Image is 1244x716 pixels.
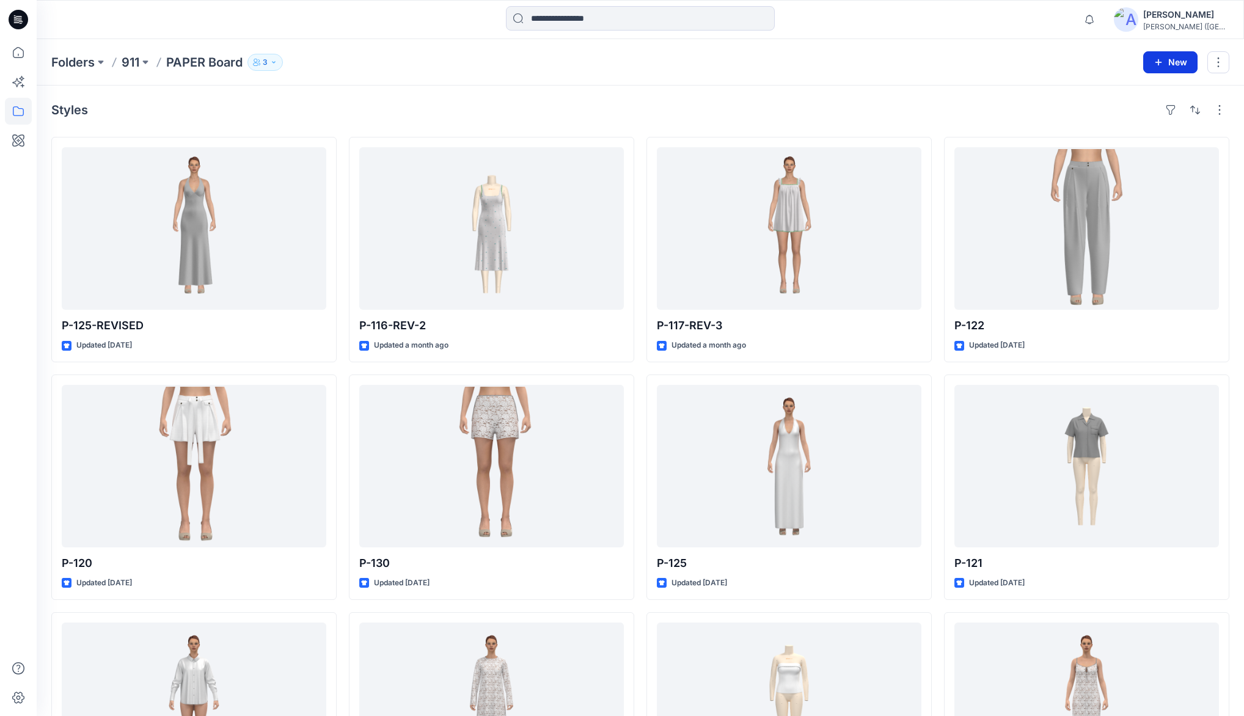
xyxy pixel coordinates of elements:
a: P-125-REVISED [62,147,326,310]
a: P-116-REV-2 [359,147,624,310]
p: P-120 [62,555,326,572]
p: Updated [DATE] [76,577,132,590]
p: Updated [DATE] [671,577,727,590]
a: P-120 [62,385,326,547]
p: P-117-REV-3 [657,317,921,334]
p: Updated a month ago [671,339,746,352]
button: 3 [247,54,283,71]
p: 3 [263,56,268,69]
div: [PERSON_NAME] [1143,7,1229,22]
p: P-130 [359,555,624,572]
img: avatar [1114,7,1138,32]
a: P-122 [954,147,1219,310]
p: Updated [DATE] [969,339,1025,352]
div: [PERSON_NAME] ([GEOGRAPHIC_DATA]) Exp... [1143,22,1229,31]
p: P-121 [954,555,1219,572]
button: New [1143,51,1198,73]
p: Updated [DATE] [969,577,1025,590]
p: Updated [DATE] [374,577,430,590]
a: Folders [51,54,95,71]
p: P-116-REV-2 [359,317,624,334]
a: P-130 [359,385,624,547]
p: P-122 [954,317,1219,334]
a: P-121 [954,385,1219,547]
h4: Styles [51,103,88,117]
p: Updated [DATE] [76,339,132,352]
p: PAPER Board [166,54,243,71]
a: P-125 [657,385,921,547]
p: Updated a month ago [374,339,448,352]
a: 911 [122,54,139,71]
a: P-117-REV-3 [657,147,921,310]
p: P-125 [657,555,921,572]
p: P-125-REVISED [62,317,326,334]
